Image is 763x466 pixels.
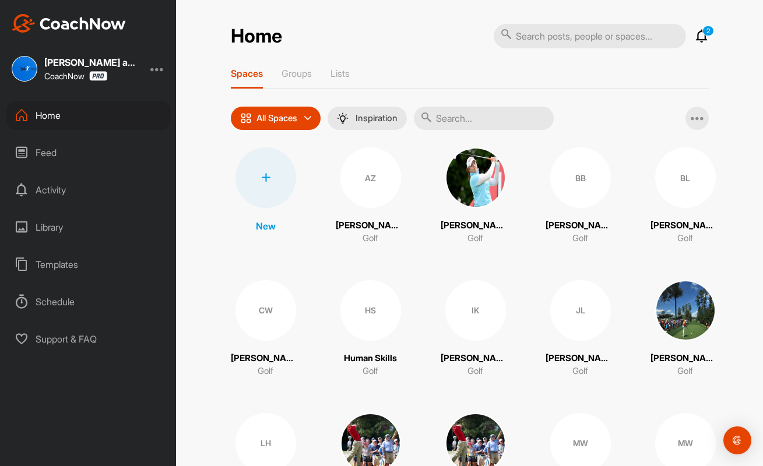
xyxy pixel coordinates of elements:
p: Spaces [231,68,263,79]
p: Golf [467,365,483,378]
a: BB[PERSON_NAME]Golf [546,147,616,245]
img: menuIcon [337,112,349,124]
p: Golf [363,232,378,245]
div: Open Intercom Messenger [723,426,751,454]
p: Golf [572,232,588,245]
div: [PERSON_NAME] and [PERSON_NAME] VISION54 [44,58,138,67]
a: CW[PERSON_NAME]Golf [231,280,301,378]
div: Activity [6,175,171,204]
div: Schedule [6,287,171,316]
a: IK[PERSON_NAME]Golf [441,280,511,378]
div: Support & FAQ [6,324,171,354]
p: Golf [677,365,693,378]
div: Feed [6,138,171,167]
div: HS [340,280,401,341]
a: HSHuman SkillsGolf [336,280,406,378]
p: [PERSON_NAME] [231,352,301,365]
div: BB [550,147,611,208]
div: CW [235,280,296,341]
div: AZ [340,147,401,208]
p: All Spaces [256,114,297,123]
p: [PERSON_NAME] [336,219,406,232]
img: square_aeeb28c919e23f3f7e1aa35ad2fbe690.jpg [445,147,506,208]
p: Golf [363,365,378,378]
a: BL[PERSON_NAME]Golf [651,147,720,245]
div: CoachNow [44,71,107,81]
div: JL [550,280,611,341]
p: [PERSON_NAME] [441,352,511,365]
p: Inspiration [356,114,398,123]
p: New [256,219,276,233]
p: [PERSON_NAME] [546,219,616,232]
h2: Home [231,25,282,48]
p: 2 [702,26,714,36]
p: [PERSON_NAME] [651,352,720,365]
div: Templates [6,250,171,279]
img: square_c232e0b941b303ee09008bbcd77813ba.jpg [12,56,37,82]
p: Golf [572,365,588,378]
input: Search... [414,107,554,130]
a: JL[PERSON_NAME]Golf [546,280,616,378]
p: [PERSON_NAME] [441,219,511,232]
p: Groups [282,68,312,79]
p: [PERSON_NAME] [546,352,616,365]
div: BL [655,147,716,208]
div: Home [6,101,171,130]
a: AZ[PERSON_NAME]Golf [336,147,406,245]
p: Lists [330,68,350,79]
input: Search posts, people or spaces... [494,24,686,48]
img: icon [240,112,252,124]
img: CoachNow Pro [89,71,107,81]
img: CoachNow [12,14,126,33]
div: IK [445,280,506,341]
div: Library [6,213,171,242]
p: Golf [467,232,483,245]
p: Human Skills [344,352,397,365]
img: square_2411a308bbda348a71706be2a81217b2.jpg [655,280,716,341]
p: [PERSON_NAME] [651,219,720,232]
a: [PERSON_NAME]Golf [651,280,720,378]
p: Golf [258,365,273,378]
p: Golf [677,232,693,245]
a: [PERSON_NAME]Golf [441,147,511,245]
